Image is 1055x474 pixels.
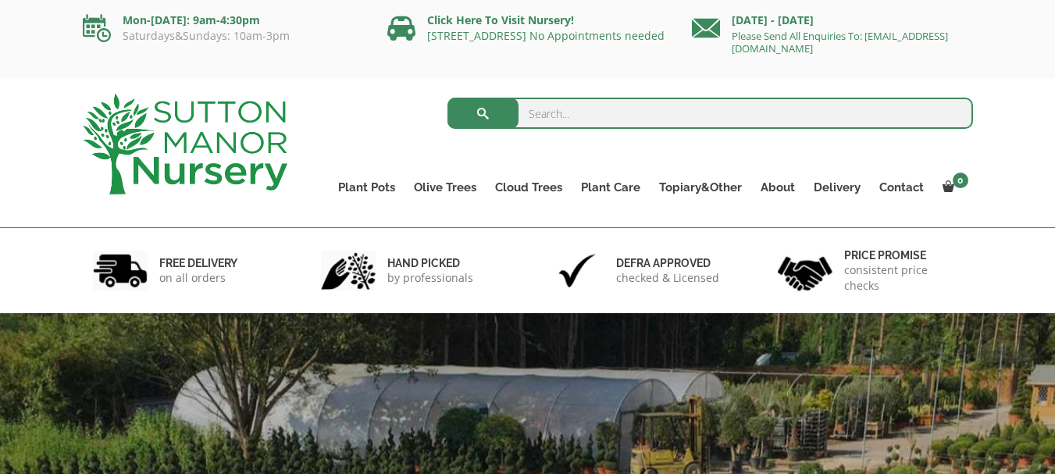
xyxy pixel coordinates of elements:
[844,248,963,262] h6: Price promise
[616,256,719,270] h6: Defra approved
[572,176,650,198] a: Plant Care
[804,176,870,198] a: Delivery
[953,173,968,188] span: 0
[159,256,237,270] h6: FREE DELIVERY
[387,256,473,270] h6: hand picked
[321,251,376,290] img: 2.jpg
[751,176,804,198] a: About
[486,176,572,198] a: Cloud Trees
[427,12,574,27] a: Click Here To Visit Nursery!
[933,176,973,198] a: 0
[844,262,963,294] p: consistent price checks
[83,11,364,30] p: Mon-[DATE]: 9am-4:30pm
[405,176,486,198] a: Olive Trees
[870,176,933,198] a: Contact
[447,98,973,129] input: Search...
[692,11,973,30] p: [DATE] - [DATE]
[159,270,237,286] p: on all orders
[83,30,364,42] p: Saturdays&Sundays: 10am-3pm
[427,28,665,43] a: [STREET_ADDRESS] No Appointments needed
[329,176,405,198] a: Plant Pots
[83,94,287,194] img: logo
[387,270,473,286] p: by professionals
[650,176,751,198] a: Topiary&Other
[550,251,604,290] img: 3.jpg
[616,270,719,286] p: checked & Licensed
[732,29,948,55] a: Please Send All Enquiries To: [EMAIL_ADDRESS][DOMAIN_NAME]
[93,251,148,290] img: 1.jpg
[778,247,832,294] img: 4.jpg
